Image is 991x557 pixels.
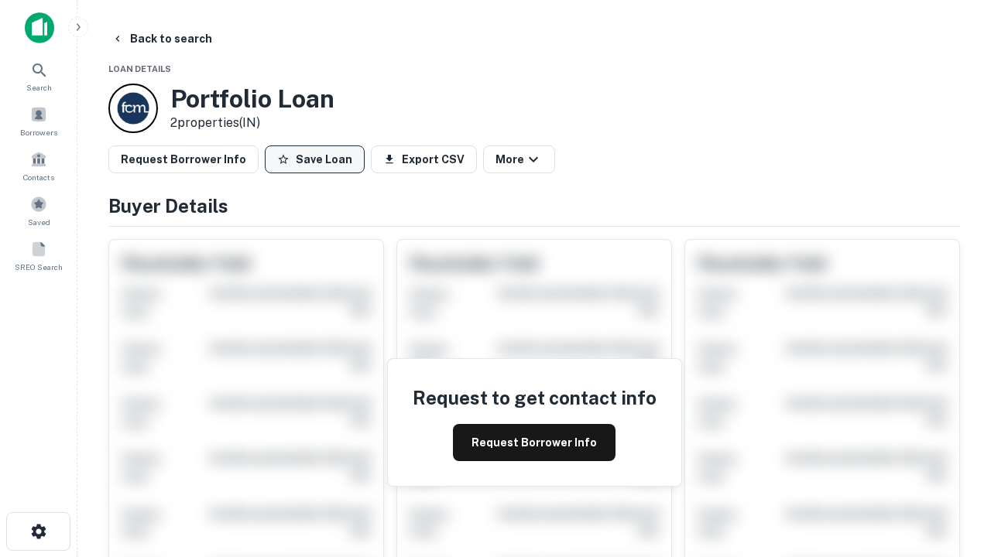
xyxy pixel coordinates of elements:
[371,145,477,173] button: Export CSV
[108,192,960,220] h4: Buyer Details
[170,114,334,132] p: 2 properties (IN)
[25,12,54,43] img: capitalize-icon.png
[265,145,365,173] button: Save Loan
[105,25,218,53] button: Back to search
[108,64,171,73] span: Loan Details
[914,433,991,507] iframe: Chat Widget
[5,100,73,142] a: Borrowers
[170,84,334,114] h3: Portfolio Loan
[5,190,73,231] a: Saved
[28,216,50,228] span: Saved
[20,126,57,138] span: Borrowers
[15,261,63,273] span: SREO Search
[26,81,52,94] span: Search
[453,424,616,461] button: Request Borrower Info
[5,55,73,97] a: Search
[483,145,555,173] button: More
[23,171,54,183] span: Contacts
[5,145,73,186] a: Contacts
[5,234,73,276] a: SREO Search
[108,145,259,173] button: Request Borrower Info
[413,384,657,412] h4: Request to get contact info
